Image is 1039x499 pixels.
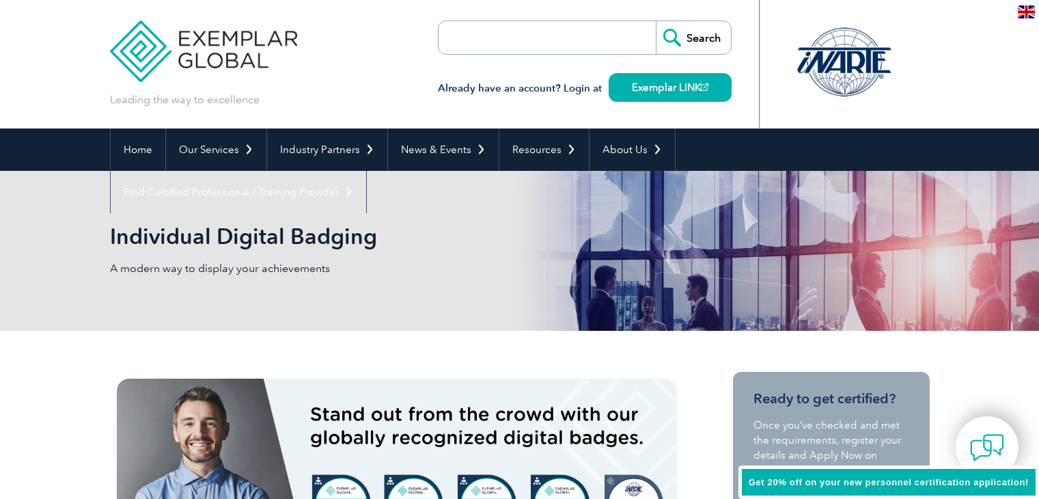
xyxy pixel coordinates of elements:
img: open_square.png [701,83,708,91]
img: contact-chat.png [970,431,1004,465]
a: News & Events [388,129,499,171]
p: Leading the way to excellence [110,92,260,107]
a: Industry Partners [267,129,387,171]
a: Resources [499,129,589,171]
input: Search [656,21,731,54]
p: Once you’ve checked and met the requirements, register your details and Apply Now on [753,418,909,463]
a: Our Services [166,129,266,171]
h3: Already have an account? Login at [438,80,732,97]
a: Find Certified Professional / Training Provider [111,171,366,213]
img: en [1018,5,1035,18]
span: Get 20% off on your new personnel certification application! [749,477,1029,487]
h2: Individual Digital Badging [110,226,684,247]
a: About Us [590,129,675,171]
a: Home [111,129,165,171]
p: A modern way to display your achievements [110,261,520,276]
h3: Ready to get certified? [753,390,909,407]
a: Exemplar LINK [609,73,732,102]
